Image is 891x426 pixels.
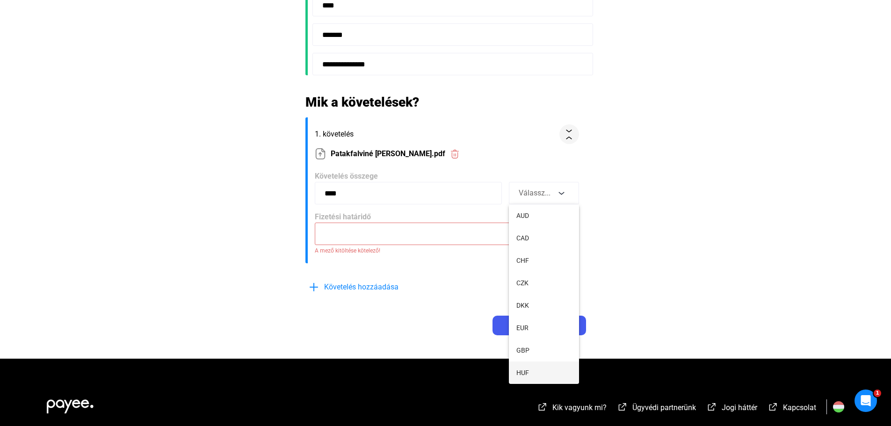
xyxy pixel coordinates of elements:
span: AUD [516,210,529,221]
iframe: Intercom live chat [855,390,877,412]
span: EUR [516,322,529,333]
span: CZK [516,277,529,289]
span: HUF [516,367,529,378]
span: DKK [516,300,529,311]
span: CAD [516,232,529,244]
span: CHF [516,255,529,266]
span: 1 [874,390,881,397]
span: GBP [516,345,529,356]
